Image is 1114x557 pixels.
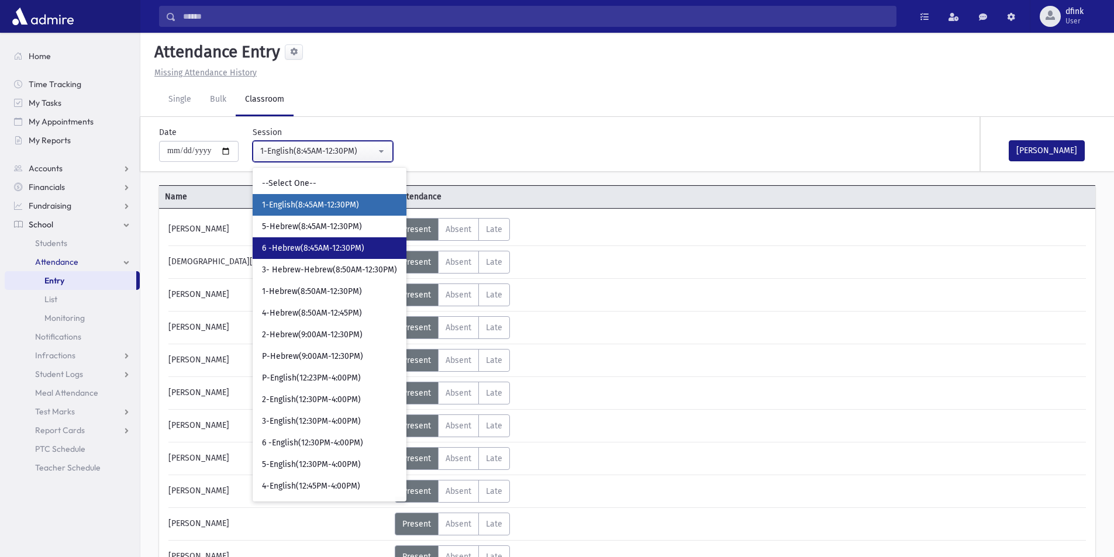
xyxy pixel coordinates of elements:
[446,388,471,398] span: Absent
[163,382,395,404] div: [PERSON_NAME]
[262,243,364,254] span: 6 -Hebrew(8:45AM-12:30PM)
[395,218,510,241] div: AttTypes
[486,224,502,234] span: Late
[446,421,471,431] span: Absent
[486,323,502,333] span: Late
[5,421,140,440] a: Report Cards
[446,224,471,234] span: Absent
[262,351,363,362] span: P-Hebrew(9:00AM-12:30PM)
[35,388,98,398] span: Meal Attendance
[393,191,627,203] span: Attendance
[260,145,376,157] div: 1-English(8:45AM-12:30PM)
[29,182,65,192] span: Financials
[5,131,140,150] a: My Reports
[395,251,510,274] div: AttTypes
[5,402,140,421] a: Test Marks
[395,480,510,503] div: AttTypes
[159,191,393,203] span: Name
[159,84,201,116] a: Single
[395,447,510,470] div: AttTypes
[1065,16,1084,26] span: User
[35,350,75,361] span: Infractions
[5,75,140,94] a: Time Tracking
[35,406,75,417] span: Test Marks
[262,221,362,233] span: 5-Hebrew(8:45AM-12:30PM)
[201,84,236,116] a: Bulk
[9,5,77,28] img: AdmirePro
[262,286,362,297] span: 1-Hebrew(8:50AM-12:30PM)
[150,68,257,78] a: Missing Attendance History
[5,290,140,309] a: List
[5,196,140,215] a: Fundraising
[5,234,140,252] a: Students
[402,421,431,431] span: Present
[35,444,85,454] span: PTC Schedule
[5,178,140,196] a: Financials
[5,159,140,178] a: Accounts
[262,372,361,384] span: P-English(12:23PM-4:00PM)
[176,6,896,27] input: Search
[253,141,393,162] button: 1-English(8:45AM-12:30PM)
[402,355,431,365] span: Present
[402,486,431,496] span: Present
[1009,140,1085,161] button: [PERSON_NAME]
[262,199,359,211] span: 1-English(8:45AM-12:30PM)
[163,414,395,437] div: [PERSON_NAME]
[486,454,502,463] span: Late
[35,462,101,473] span: Teacher Schedule
[150,42,280,62] h5: Attendance Entry
[35,331,81,342] span: Notifications
[446,355,471,365] span: Absent
[44,275,64,286] span: Entry
[262,307,362,319] span: 4-Hebrew(8:50AM-12:45PM)
[262,178,316,189] span: --Select One--
[446,486,471,496] span: Absent
[486,290,502,300] span: Late
[446,290,471,300] span: Absent
[402,290,431,300] span: Present
[163,218,395,241] div: [PERSON_NAME]
[5,440,140,458] a: PTC Schedule
[163,283,395,306] div: [PERSON_NAME]
[1065,7,1084,16] span: dfink
[5,252,140,271] a: Attendance
[402,323,431,333] span: Present
[29,163,63,174] span: Accounts
[262,437,363,449] span: 6 -English(12:30PM-4:00PM)
[29,98,61,108] span: My Tasks
[35,238,67,248] span: Students
[163,447,395,470] div: [PERSON_NAME]
[5,94,140,112] a: My Tasks
[395,316,510,339] div: AttTypes
[5,271,136,290] a: Entry
[29,79,81,89] span: Time Tracking
[402,257,431,267] span: Present
[402,224,431,234] span: Present
[395,349,510,372] div: AttTypes
[163,513,395,535] div: [PERSON_NAME]
[35,425,85,435] span: Report Cards
[262,480,360,492] span: 4-English(12:45PM-4:00PM)
[5,327,140,346] a: Notifications
[5,346,140,365] a: Infractions
[163,251,395,274] div: [DEMOGRAPHIC_DATA][PERSON_NAME]
[486,257,502,267] span: Late
[446,519,471,529] span: Absent
[486,388,502,398] span: Late
[486,355,502,365] span: Late
[5,365,140,383] a: Student Logs
[486,486,502,496] span: Late
[402,388,431,398] span: Present
[262,459,361,470] span: 5-English(12:30PM-4:00PM)
[395,414,510,437] div: AttTypes
[154,68,257,78] u: Missing Attendance History
[486,421,502,431] span: Late
[402,519,431,529] span: Present
[5,112,140,131] a: My Appointments
[262,416,361,427] span: 3-English(12:30PM-4:00PM)
[35,257,78,267] span: Attendance
[446,454,471,463] span: Absent
[262,394,361,406] span: 2-English(12:30PM-4:00PM)
[446,257,471,267] span: Absent
[29,51,51,61] span: Home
